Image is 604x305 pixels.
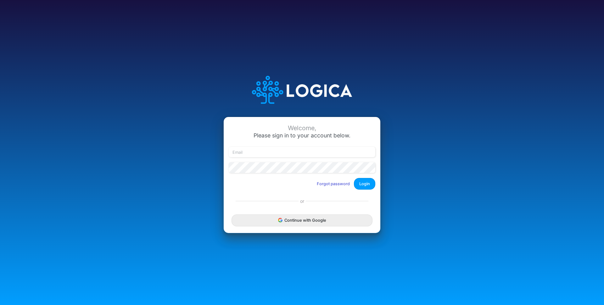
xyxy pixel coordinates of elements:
div: Welcome, [229,125,375,132]
input: Email [229,147,375,158]
button: Continue with Google [232,214,372,226]
span: Please sign in to your account below. [254,132,350,139]
button: Forgot password [313,179,354,189]
button: Login [354,178,375,190]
